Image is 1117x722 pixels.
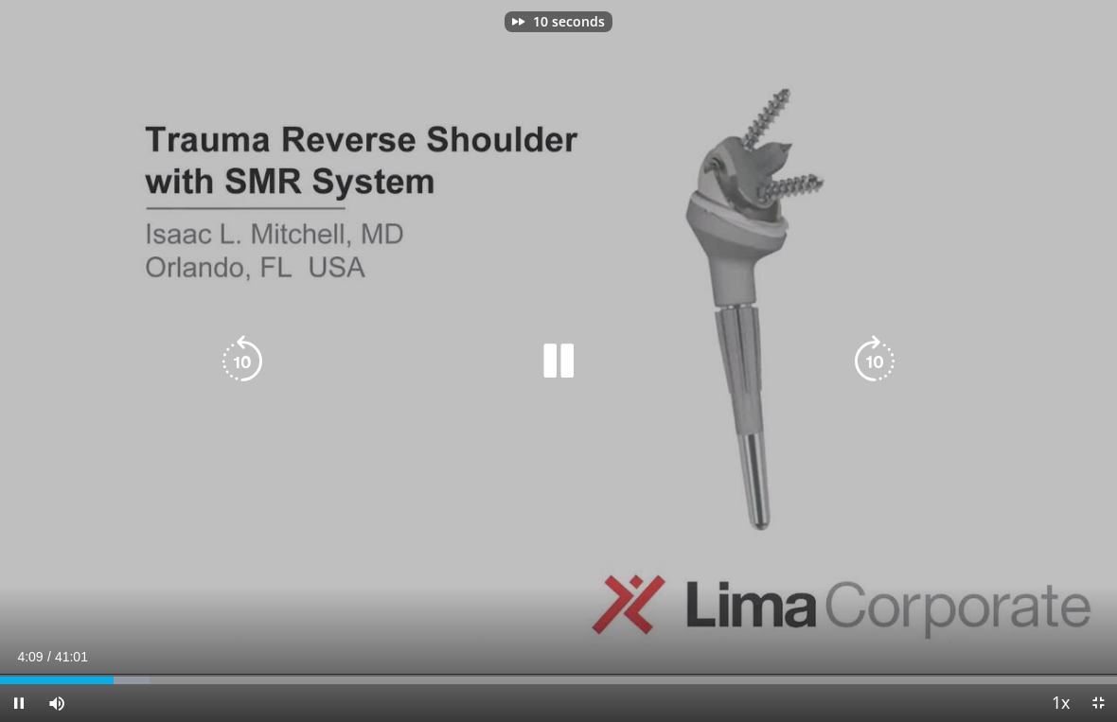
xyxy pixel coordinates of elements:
button: Mute [38,684,76,722]
span: 4:09 [17,649,43,664]
button: Exit Fullscreen [1079,684,1117,722]
p: 10 seconds [533,15,605,28]
button: Playback Rate [1041,684,1079,722]
span: 41:01 [55,649,88,664]
span: / [47,649,51,664]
